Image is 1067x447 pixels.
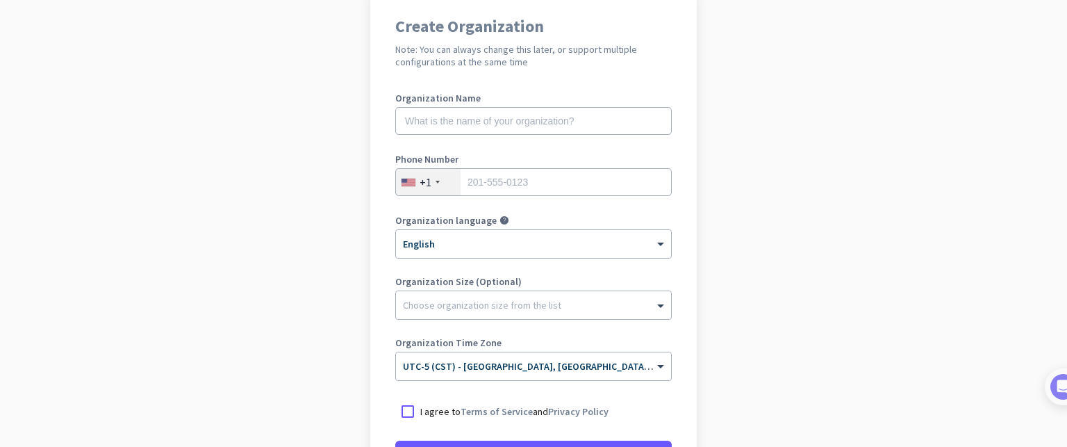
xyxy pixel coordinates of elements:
input: What is the name of your organization? [395,107,672,135]
a: Privacy Policy [548,405,609,418]
input: 201-555-0123 [395,168,672,196]
label: Organization Size (Optional) [395,277,672,286]
h1: Create Organization [395,18,672,35]
label: Organization Name [395,93,672,103]
h2: Note: You can always change this later, or support multiple configurations at the same time [395,43,672,68]
label: Phone Number [395,154,672,164]
label: Organization Time Zone [395,338,672,348]
p: I agree to and [420,405,609,418]
i: help [499,216,509,225]
a: Terms of Service [461,405,533,418]
div: +1 [420,175,431,189]
label: Organization language [395,216,497,225]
